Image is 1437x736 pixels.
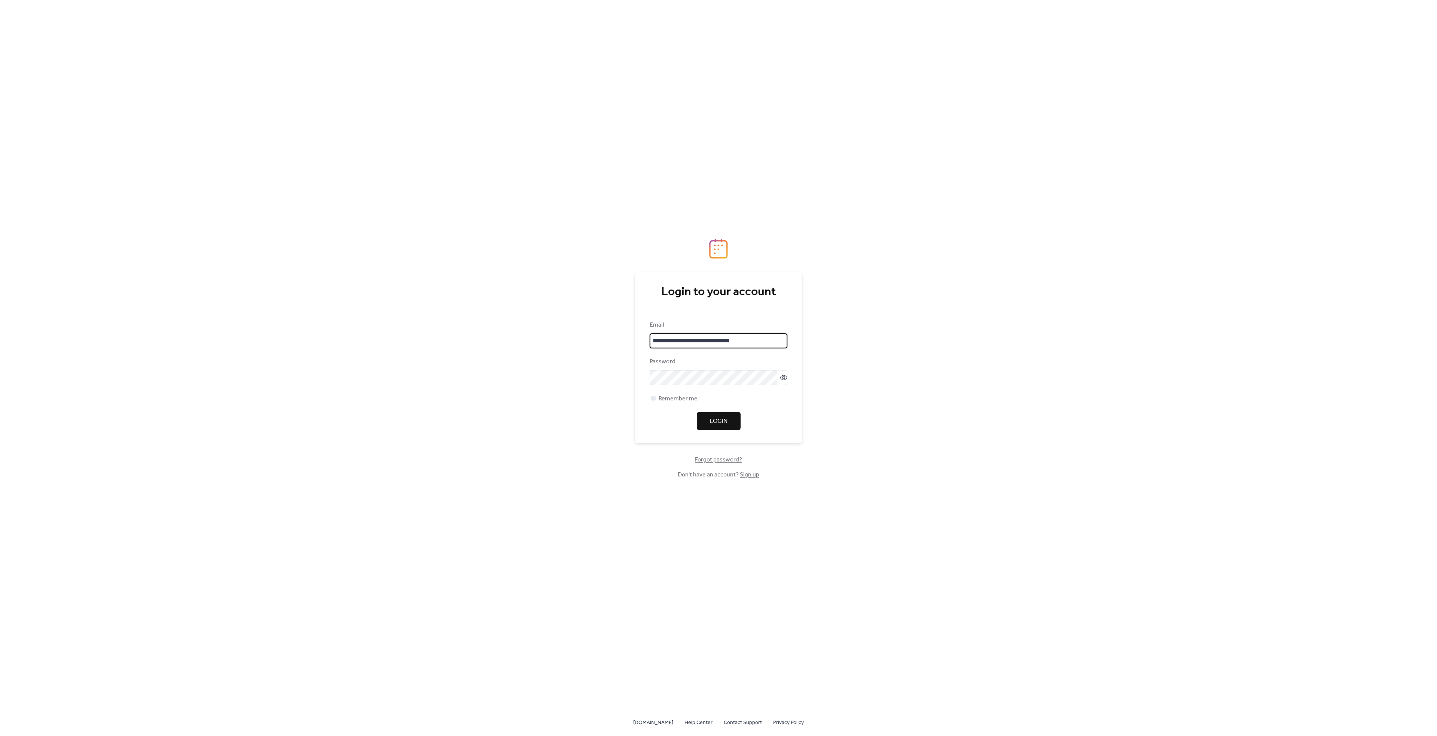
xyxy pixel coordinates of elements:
[659,394,698,403] span: Remember me
[650,357,786,366] div: Password
[740,469,759,481] a: Sign up
[650,321,786,330] div: Email
[684,718,713,727] a: Help Center
[709,239,728,259] img: logo
[773,718,804,727] span: Privacy Policy
[724,718,762,727] span: Contact Support
[678,470,759,479] span: Don't have an account?
[695,458,742,462] a: Forgot password?
[684,718,713,727] span: Help Center
[773,718,804,727] a: Privacy Policy
[695,455,742,464] span: Forgot password?
[724,718,762,727] a: Contact Support
[633,718,673,727] a: [DOMAIN_NAME]
[697,412,741,430] button: Login
[633,718,673,727] span: [DOMAIN_NAME]
[710,417,727,426] span: Login
[650,285,787,300] div: Login to your account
